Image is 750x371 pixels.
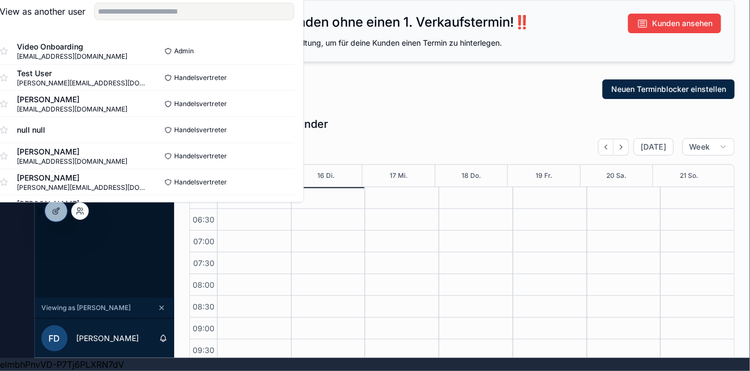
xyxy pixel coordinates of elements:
button: Neuen Terminblocker einstellen [603,79,735,99]
button: 16 Di. [317,165,335,187]
button: 18 Do. [462,165,481,187]
span: null null [17,125,45,135]
span: [EMAIL_ADDRESS][DOMAIN_NAME] [17,52,127,61]
button: Back [598,139,614,156]
span: 09:30 [190,345,217,355]
button: Next [614,139,629,156]
span: Viewing as [PERSON_NAME] [41,304,131,312]
p: [PERSON_NAME] [76,333,139,344]
span: Handelsvertreter [174,152,227,160]
span: 06:30 [190,215,217,224]
span: Handelsvertreter [174,73,227,82]
button: Kunden ansehen [628,14,721,33]
span: 07:30 [190,258,217,268]
span: Week [690,142,710,152]
span: [PERSON_NAME] [17,199,127,209]
span: Handelsvertreter [174,100,227,108]
span: Test User [17,68,147,79]
span: [EMAIL_ADDRESS][DOMAIN_NAME] [17,105,127,114]
button: Week [683,138,735,156]
span: [DATE] [641,142,666,152]
span: 09:00 [190,324,217,333]
span: Video Onboarding [17,41,127,52]
span: 08:00 [190,280,217,289]
span: Kunden ansehen [652,18,712,29]
span: [PERSON_NAME] [17,172,147,183]
span: [EMAIL_ADDRESS][DOMAIN_NAME] [17,157,127,166]
span: [PERSON_NAME][EMAIL_ADDRESS][DOMAIN_NAME] [17,183,147,192]
span: Handelsvertreter [174,126,227,134]
span: Neuen Terminblocker einstellen [611,84,726,95]
span: FD [49,332,60,345]
span: Admin [174,47,194,55]
span: 08:30 [190,302,217,311]
button: 20 Sa. [607,165,627,187]
button: 17 Mi. [390,165,408,187]
span: Springe in die Kundenverwaltung, um für deine Kunden einen Termin zu hinterlegen. [203,38,502,47]
span: [PERSON_NAME][EMAIL_ADDRESS][DOMAIN_NAME] [17,79,147,88]
button: 21 So. [680,165,699,187]
button: [DATE] [634,138,673,156]
button: 19 Fr. [536,165,552,187]
span: 07:00 [190,237,217,246]
span: [PERSON_NAME] [17,146,127,157]
span: [PERSON_NAME] [17,94,127,105]
h2: ‼️Du hast 4 Kunden ohne einen 1. Verkaufstermin!‼️ [203,14,530,31]
span: Handelsvertreter [174,178,227,187]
